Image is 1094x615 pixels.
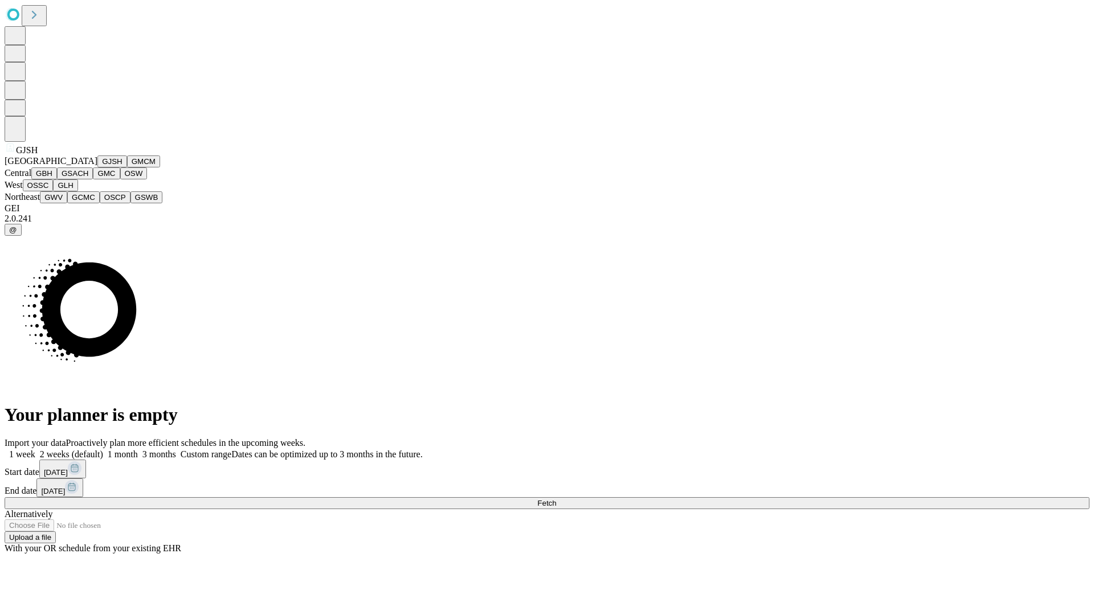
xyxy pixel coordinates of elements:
[5,478,1089,497] div: End date
[5,438,66,448] span: Import your data
[41,487,65,495] span: [DATE]
[9,225,17,234] span: @
[5,531,56,543] button: Upload a file
[9,449,35,459] span: 1 week
[93,167,120,179] button: GMC
[5,214,1089,224] div: 2.0.241
[5,224,22,236] button: @
[5,203,1089,214] div: GEI
[5,168,31,178] span: Central
[127,155,160,167] button: GMCM
[39,460,86,478] button: [DATE]
[53,179,77,191] button: GLH
[5,192,40,202] span: Northeast
[36,478,83,497] button: [DATE]
[537,499,556,507] span: Fetch
[5,543,181,553] span: With your OR schedule from your existing EHR
[57,167,93,179] button: GSACH
[16,145,38,155] span: GJSH
[5,509,52,519] span: Alternatively
[130,191,163,203] button: GSWB
[40,449,103,459] span: 2 weeks (default)
[5,497,1089,509] button: Fetch
[31,167,57,179] button: GBH
[40,191,67,203] button: GWV
[5,404,1089,425] h1: Your planner is empty
[181,449,231,459] span: Custom range
[5,156,97,166] span: [GEOGRAPHIC_DATA]
[66,438,305,448] span: Proactively plan more efficient schedules in the upcoming weeks.
[67,191,100,203] button: GCMC
[142,449,176,459] span: 3 months
[108,449,138,459] span: 1 month
[44,468,68,477] span: [DATE]
[100,191,130,203] button: OSCP
[231,449,422,459] span: Dates can be optimized up to 3 months in the future.
[23,179,54,191] button: OSSC
[120,167,148,179] button: OSW
[5,460,1089,478] div: Start date
[97,155,127,167] button: GJSH
[5,180,23,190] span: West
